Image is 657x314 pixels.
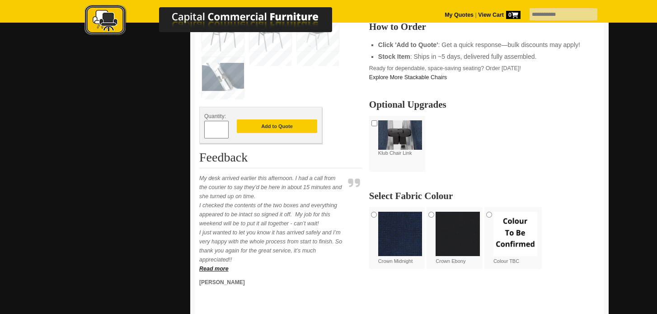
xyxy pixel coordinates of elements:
[378,212,422,265] label: Crown Midnight
[199,266,229,272] a: Read more
[369,100,600,109] h2: Optional Upgrades
[369,64,600,82] p: Ready for dependable, space-saving seating? Order [DATE]!
[378,120,422,150] img: Klub Chair Link
[436,212,480,265] label: Crown Ebony
[204,113,226,119] span: Quantity:
[445,12,474,18] a: My Quotes
[237,119,317,133] button: Add to Quote
[369,74,447,81] a: Explore More Stackable Chairs
[378,41,438,48] strong: Click 'Add to Quote'
[378,52,591,61] li: : Ships in ~5 days, delivered fully assembled.
[436,212,480,256] img: Crown Ebony
[493,212,538,256] img: Colour TBC
[378,40,591,49] li: : Get a quick response—bulk discounts may apply!
[378,120,422,157] label: Klub Chair Link
[369,191,600,200] h2: Select Fabric Colour
[369,22,600,31] h2: How to Order
[493,212,538,265] label: Colour TBC
[478,12,521,18] strong: View Cart
[199,151,362,168] h2: Feedback
[477,12,521,18] a: View Cart0
[506,11,521,19] span: 0
[199,278,344,287] p: [PERSON_NAME]
[378,212,422,256] img: Crown Midnight
[199,174,344,273] p: My desk arrived earlier this afternoon. I had a call from the courier to say they’d be here in ab...
[60,5,376,38] img: Capital Commercial Furniture Logo
[378,53,410,60] strong: Stock Item
[60,5,376,40] a: Capital Commercial Furniture Logo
